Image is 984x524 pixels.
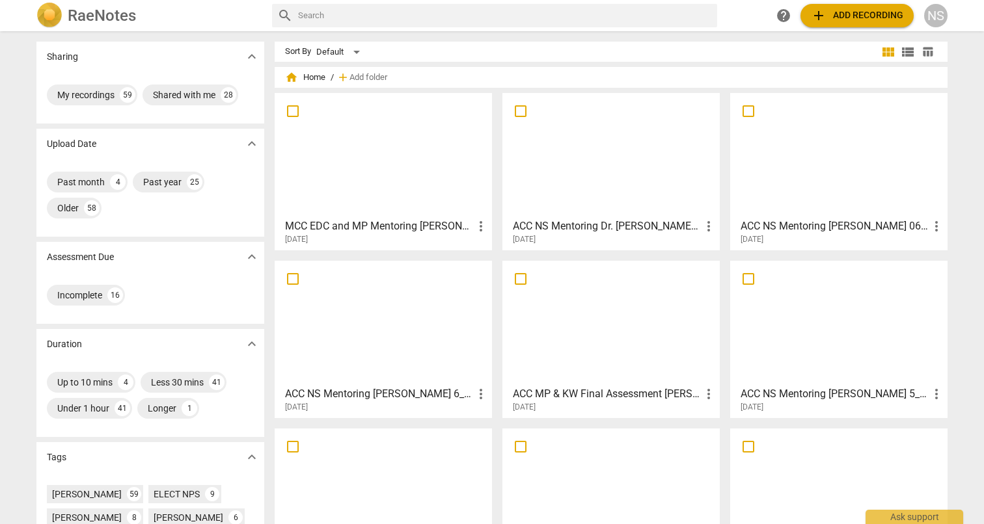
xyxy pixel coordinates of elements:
p: Sharing [47,50,78,64]
div: [PERSON_NAME] [52,488,122,501]
a: ACC MP & KW Final Assessment [PERSON_NAME] 6_25[DATE] [507,265,715,412]
button: Tile view [879,42,898,62]
div: [PERSON_NAME] [52,511,122,524]
input: Search [298,5,712,26]
button: NS [924,4,948,27]
div: 59 [120,87,135,103]
span: add [336,71,349,84]
span: Add recording [811,8,903,23]
div: 4 [118,374,133,390]
a: ACC NS Mentoring [PERSON_NAME] 6_25[DATE] [279,265,487,412]
span: view_module [881,44,896,60]
div: 1 [182,400,197,416]
button: Show more [242,47,262,66]
span: more_vert [929,218,944,234]
span: expand_more [244,249,260,265]
div: 41 [209,374,225,390]
div: Past month [57,176,105,189]
span: expand_more [244,136,260,151]
span: more_vert [473,218,489,234]
button: Show more [242,334,262,354]
div: 59 [127,487,141,501]
a: ACC NS Mentoring [PERSON_NAME] 06_25[DATE] [735,98,943,244]
div: 28 [221,87,236,103]
div: 4 [110,174,126,190]
span: [DATE] [741,402,763,413]
p: Upload Date [47,137,96,151]
h3: ACC NS Mentoring Norley N. 06_25 [741,218,929,234]
button: Show more [242,134,262,153]
span: home [285,71,298,84]
div: Longer [148,402,176,415]
span: Home [285,71,325,84]
h3: ACC MP & KW Final Assessment Emily C. 6_25 [513,386,701,402]
button: Upload [800,4,914,27]
span: more_vert [701,218,717,234]
div: Ask support [866,510,963,524]
span: add [811,8,827,23]
div: 41 [115,400,130,416]
div: ELECT NPS [154,488,200,501]
div: Shared with me [153,88,215,101]
div: Up to 10 mins [57,376,113,389]
div: [PERSON_NAME] [154,511,223,524]
div: Default [316,42,364,62]
h3: ACC NS Mentoring Mary G. 6_25 [285,386,473,402]
div: 25 [187,174,202,190]
span: [DATE] [513,234,536,245]
span: search [277,8,293,23]
span: [DATE] [285,402,308,413]
div: Sort By [285,47,311,57]
div: Older [57,202,79,215]
a: Help [772,4,795,27]
div: Past year [143,176,182,189]
span: expand_more [244,336,260,352]
h3: ACC NS Mentoring Dr.Bonnie B. 5_25 [741,386,929,402]
div: 16 [107,287,123,303]
a: ACC NS Mentoring Dr. [PERSON_NAME] B 6_25[DATE] [507,98,715,244]
h3: MCC EDC and MP Mentoring Talana 7_25 Strong Contender [285,218,473,234]
span: expand_more [244,449,260,465]
button: Table view [918,42,937,62]
span: help [776,8,791,23]
h3: ACC NS Mentoring Dr. Bonnie B 6_25 [513,218,701,234]
p: Duration [47,337,82,351]
span: / [331,73,334,83]
a: MCC EDC and MP Mentoring [PERSON_NAME] 7_25 Strong Contender[DATE] [279,98,487,244]
p: Assessment Due [47,250,114,264]
div: 9 [205,487,219,501]
a: ACC NS Mentoring [PERSON_NAME] 5_25[DATE] [735,265,943,412]
span: [DATE] [513,402,536,413]
span: [DATE] [285,234,308,245]
h2: RaeNotes [68,7,136,25]
span: expand_more [244,49,260,64]
button: Show more [242,447,262,467]
div: Less 30 mins [151,376,204,389]
p: Tags [47,451,66,464]
img: Logo [36,3,62,29]
button: Show more [242,247,262,267]
span: table_chart [922,46,934,58]
button: List view [898,42,918,62]
div: Under 1 hour [57,402,109,415]
span: view_list [900,44,916,60]
div: Incomplete [57,289,102,302]
span: [DATE] [741,234,763,245]
span: more_vert [473,386,489,402]
a: LogoRaeNotes [36,3,262,29]
span: more_vert [929,386,944,402]
span: more_vert [701,386,717,402]
div: My recordings [57,88,115,101]
div: 58 [84,200,100,216]
span: Add folder [349,73,387,83]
